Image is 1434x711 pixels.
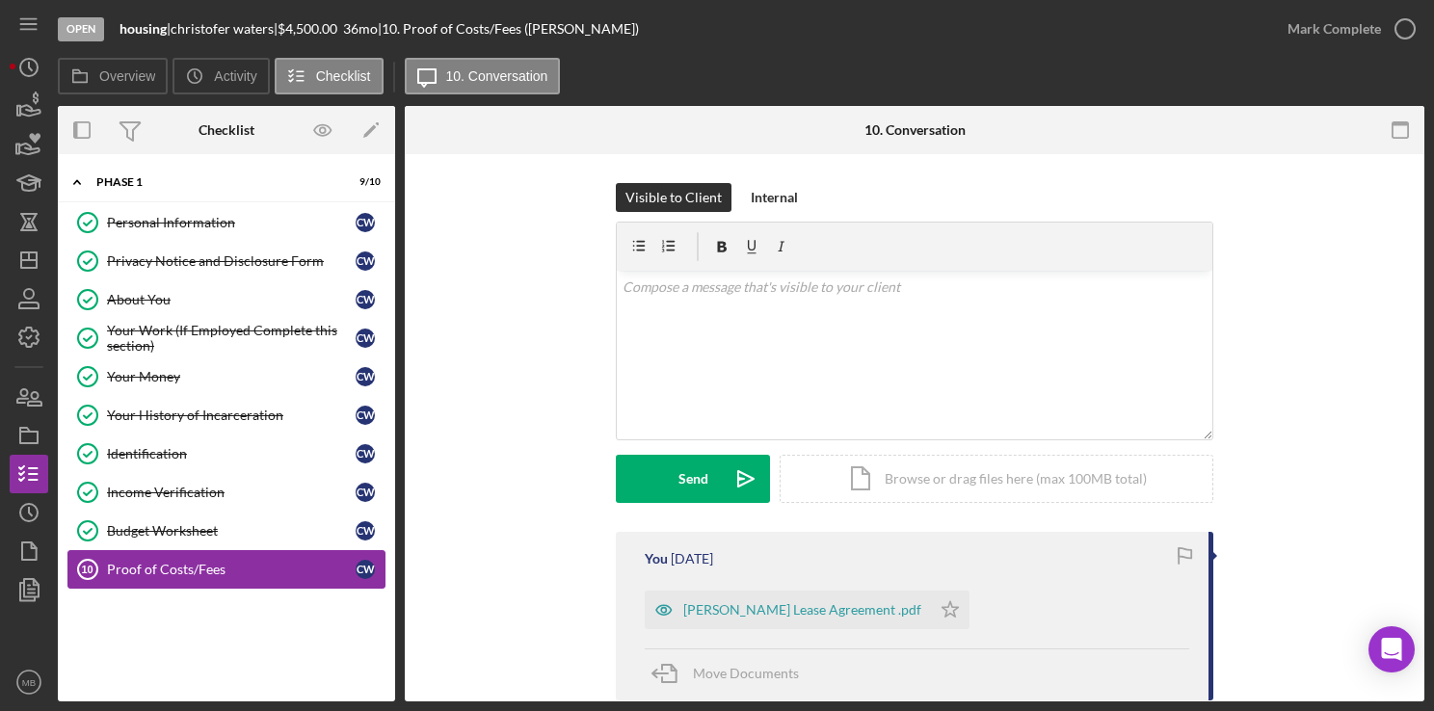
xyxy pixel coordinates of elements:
div: Budget Worksheet [107,523,356,539]
div: | 10. Proof of Costs/Fees ([PERSON_NAME]) [378,21,639,37]
div: 10. Conversation [864,122,966,138]
button: Move Documents [645,649,818,698]
button: MB [10,663,48,701]
a: Personal Informationcw [67,203,385,242]
tspan: 10 [81,564,93,575]
a: Budget Worksheetcw [67,512,385,550]
div: Visible to Client [625,183,722,212]
div: c w [356,406,375,425]
div: Phase 1 [96,176,332,188]
button: Overview [58,58,168,94]
a: Your Work (If Employed Complete this section)cw [67,319,385,357]
a: 10Proof of Costs/Feescw [67,550,385,589]
div: c w [356,483,375,502]
span: Move Documents [693,665,799,681]
label: 10. Conversation [446,68,548,84]
div: 9 / 10 [346,176,381,188]
button: Visible to Client [616,183,731,212]
div: c w [356,560,375,579]
button: [PERSON_NAME] Lease Agreement .pdf [645,591,969,629]
div: Send [678,455,708,503]
button: Activity [173,58,269,94]
label: Checklist [316,68,371,84]
div: About You [107,292,356,307]
a: Your History of Incarcerationcw [67,396,385,434]
a: Your Moneycw [67,357,385,396]
time: 2025-08-06 17:44 [671,551,713,566]
div: Personal Information [107,215,356,230]
label: Overview [99,68,155,84]
label: Activity [214,68,256,84]
div: christofer waters | [171,21,278,37]
div: 36 mo [343,21,378,37]
div: c w [356,290,375,309]
div: [PERSON_NAME] Lease Agreement .pdf [683,602,921,618]
a: About Youcw [67,280,385,319]
div: Proof of Costs/Fees [107,562,356,577]
div: c w [356,367,375,386]
button: Checklist [275,58,384,94]
a: Privacy Notice and Disclosure Formcw [67,242,385,280]
div: Mark Complete [1288,10,1381,48]
div: Open [58,17,104,41]
div: Open Intercom Messenger [1368,626,1415,672]
div: c w [356,521,375,540]
div: Internal [751,183,798,212]
div: Identification [107,446,356,461]
div: Your Money [107,369,356,384]
a: Identificationcw [67,434,385,473]
button: Send [616,455,770,503]
div: c w [356,329,375,348]
div: Your History of Incarceration [107,408,356,423]
button: Internal [741,183,808,212]
div: c w [356,444,375,463]
div: Checklist [199,122,254,138]
div: You [645,551,668,566]
div: c w [356,213,375,232]
text: MB [22,677,36,688]
div: | [119,21,171,37]
div: Your Work (If Employed Complete this section) [107,323,356,354]
button: Mark Complete [1268,10,1424,48]
div: c w [356,251,375,271]
b: housing [119,20,167,37]
div: Privacy Notice and Disclosure Form [107,253,356,269]
a: Income Verificationcw [67,473,385,512]
div: Income Verification [107,485,356,500]
div: $4,500.00 [278,21,343,37]
button: 10. Conversation [405,58,561,94]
